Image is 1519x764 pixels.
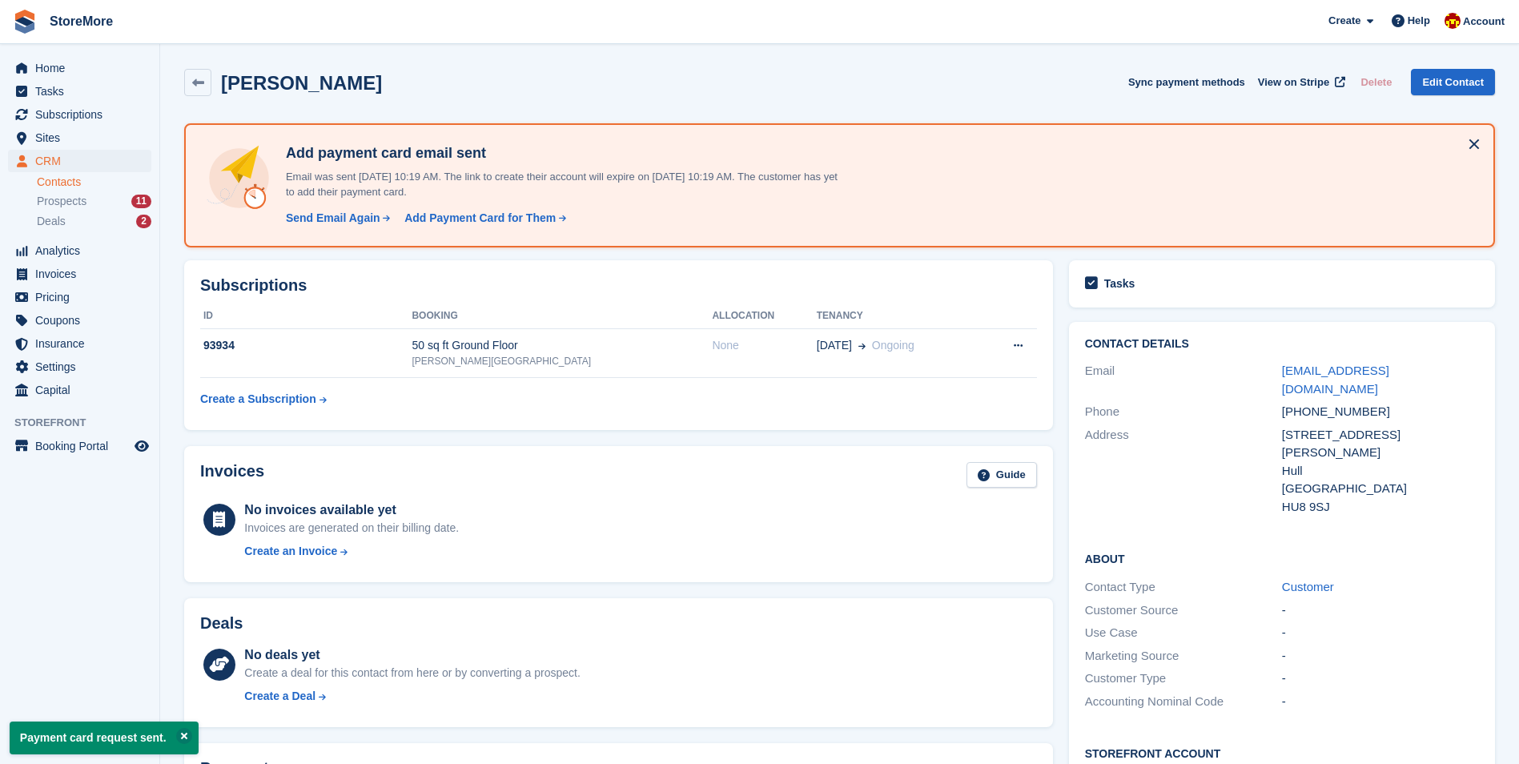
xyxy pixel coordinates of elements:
a: menu [8,435,151,457]
div: Marketing Source [1085,647,1282,665]
span: CRM [35,150,131,172]
div: HU8 9SJ [1282,498,1479,517]
span: Settings [35,356,131,378]
div: Create a Subscription [200,391,316,408]
span: Invoices [35,263,131,285]
div: [PERSON_NAME][GEOGRAPHIC_DATA] [412,354,712,368]
span: Create [1328,13,1360,29]
div: Send Email Again [286,210,380,227]
a: menu [8,356,151,378]
img: Store More Team [1445,13,1461,29]
span: Booking Portal [35,435,131,457]
th: Tenancy [817,304,981,329]
h2: Storefront Account [1085,745,1479,761]
div: Contact Type [1085,578,1282,597]
div: Phone [1085,403,1282,421]
a: menu [8,286,151,308]
a: Add Payment Card for Them [398,210,568,227]
div: No deals yet [244,645,580,665]
div: Create a deal for this contact from here or by converting a prospect. [244,665,580,682]
div: [PHONE_NUMBER] [1282,403,1479,421]
a: Customer [1282,580,1334,593]
span: Insurance [35,332,131,355]
div: Invoices are generated on their billing date. [244,520,459,537]
span: Account [1463,14,1505,30]
h4: Add payment card email sent [279,144,840,163]
a: Guide [966,462,1037,489]
span: Prospects [37,194,86,209]
div: Accounting Nominal Code [1085,693,1282,711]
div: None [712,337,816,354]
a: menu [8,239,151,262]
div: 11 [131,195,151,208]
span: Help [1408,13,1430,29]
span: Coupons [35,309,131,332]
div: - [1282,693,1479,711]
span: Sites [35,127,131,149]
h2: Subscriptions [200,276,1037,295]
a: menu [8,127,151,149]
h2: Contact Details [1085,338,1479,351]
h2: About [1085,550,1479,566]
div: - [1282,624,1479,642]
a: menu [8,309,151,332]
div: Use Case [1085,624,1282,642]
span: Tasks [35,80,131,103]
th: ID [200,304,412,329]
a: menu [8,379,151,401]
div: - [1282,601,1479,620]
p: Email was sent [DATE] 10:19 AM. The link to create their account will expire on [DATE] 10:19 AM. ... [279,169,840,200]
div: Customer Source [1085,601,1282,620]
div: Create a Deal [244,688,315,705]
a: Create a Deal [244,688,580,705]
div: Add Payment Card for Them [404,210,556,227]
span: Storefront [14,415,159,431]
div: 2 [136,215,151,228]
div: - [1282,670,1479,688]
a: View on Stripe [1252,69,1348,95]
div: No invoices available yet [244,501,459,520]
div: [GEOGRAPHIC_DATA] [1282,480,1479,498]
div: Email [1085,362,1282,398]
button: Delete [1354,69,1398,95]
img: stora-icon-8386f47178a22dfd0bd8f6a31ec36ba5ce8667c1dd55bd0f319d3a0aa187defe.svg [13,10,37,34]
span: Ongoing [872,339,914,352]
a: menu [8,80,151,103]
span: Pricing [35,286,131,308]
h2: Deals [200,614,243,633]
div: Address [1085,426,1282,517]
p: Payment card request sent. [10,722,199,754]
span: Deals [37,214,66,229]
h2: Tasks [1104,276,1135,291]
div: 50 sq ft Ground Floor [412,337,712,354]
th: Booking [412,304,712,329]
a: Deals 2 [37,213,151,230]
a: menu [8,57,151,79]
a: menu [8,263,151,285]
div: Create an Invoice [244,543,337,560]
div: Customer Type [1085,670,1282,688]
h2: Invoices [200,462,264,489]
span: View on Stripe [1258,74,1329,90]
a: menu [8,332,151,355]
a: Create an Invoice [244,543,459,560]
a: Create a Subscription [200,384,327,414]
div: Hull [1282,462,1479,481]
a: Edit Contact [1411,69,1495,95]
h2: [PERSON_NAME] [221,72,382,94]
div: [STREET_ADDRESS][PERSON_NAME] [1282,426,1479,462]
span: [DATE] [817,337,852,354]
a: menu [8,150,151,172]
a: Contacts [37,175,151,190]
a: [EMAIL_ADDRESS][DOMAIN_NAME] [1282,364,1389,396]
div: 93934 [200,337,412,354]
a: menu [8,103,151,126]
a: StoreMore [43,8,119,34]
a: Prospects 11 [37,193,151,210]
th: Allocation [712,304,816,329]
a: Preview store [132,436,151,456]
span: Capital [35,379,131,401]
span: Home [35,57,131,79]
div: - [1282,647,1479,665]
img: add-payment-card-4dbda4983b697a7845d177d07a5d71e8a16f1ec00487972de202a45f1e8132f5.svg [205,144,273,212]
